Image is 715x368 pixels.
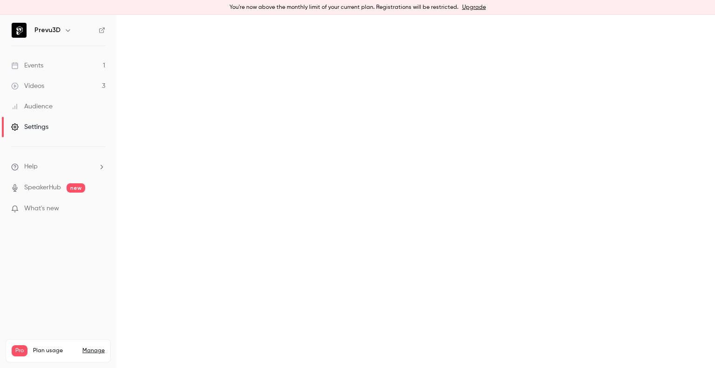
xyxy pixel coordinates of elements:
[24,204,59,214] span: What's new
[24,162,38,172] span: Help
[11,81,44,91] div: Videos
[11,61,43,70] div: Events
[11,122,48,132] div: Settings
[34,26,61,35] h6: Prevu3D
[12,23,27,38] img: Prevu3D
[82,347,105,355] a: Manage
[11,102,53,111] div: Audience
[24,183,61,193] a: SpeakerHub
[94,205,105,213] iframe: Noticeable Trigger
[462,4,486,11] a: Upgrade
[33,347,77,355] span: Plan usage
[67,183,85,193] span: new
[11,162,105,172] li: help-dropdown-opener
[12,345,27,356] span: Pro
